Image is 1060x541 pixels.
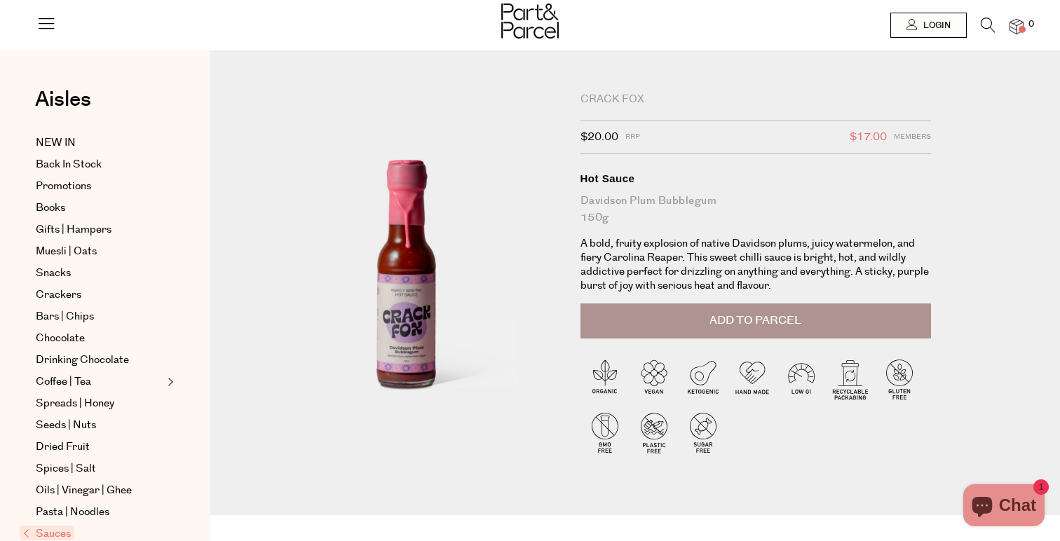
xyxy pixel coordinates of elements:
[826,355,875,404] img: P_P-ICONS-Live_Bec_V11_Recyclable_Packaging.svg
[36,243,163,260] a: Muesli | Oats
[580,172,931,186] div: Hot Sauce
[36,460,163,477] a: Spices | Salt
[36,352,163,369] a: Drinking Chocolate
[35,89,91,124] a: Aisles
[875,355,924,404] img: P_P-ICONS-Live_Bec_V11_Gluten_Free.svg
[36,287,163,303] a: Crackers
[580,408,630,457] img: P_P-ICONS-Live_Bec_V11_GMO_Free.svg
[36,460,96,477] span: Spices | Salt
[36,395,163,412] a: Spreads | Honey
[630,408,679,457] img: P_P-ICONS-Live_Bec_V11_Plastic_Free.svg
[959,484,1049,530] inbox-online-store-chat: Shopify online store chat
[36,439,163,456] a: Dried Fruit
[36,374,163,390] a: Coffee | Tea
[20,526,74,540] span: Sauces
[36,178,163,195] a: Promotions
[36,395,114,412] span: Spreads | Honey
[36,156,102,173] span: Back In Stock
[252,93,559,455] img: Hot Sauce
[36,504,109,521] span: Pasta | Noodles
[36,221,111,238] span: Gifts | Hampers
[580,355,630,404] img: P_P-ICONS-Live_Bec_V11_Organic.svg
[679,355,728,404] img: P_P-ICONS-Live_Bec_V11_Ketogenic.svg
[850,128,887,146] span: $17.00
[1010,19,1024,34] a: 0
[890,13,967,38] a: Login
[36,482,132,499] span: Oils | Vinegar | Ghee
[36,243,97,260] span: Muesli | Oats
[36,352,129,369] span: Drinking Chocolate
[709,313,801,329] span: Add to Parcel
[36,308,163,325] a: Bars | Chips
[36,265,71,282] span: Snacks
[36,482,163,499] a: Oils | Vinegar | Ghee
[501,4,559,39] img: Part&Parcel
[35,84,91,115] span: Aisles
[36,221,163,238] a: Gifts | Hampers
[630,355,679,404] img: P_P-ICONS-Live_Bec_V11_Vegan.svg
[164,374,174,390] button: Expand/Collapse Coffee | Tea
[580,93,931,107] div: Crack Fox
[777,355,826,404] img: P_P-ICONS-Live_Bec_V11_Low_Gi.svg
[36,287,81,303] span: Crackers
[580,193,931,226] div: Davidson Plum Bubblegum 150g
[36,417,163,434] a: Seeds | Nuts
[580,303,931,338] button: Add to Parcel
[36,504,163,521] a: Pasta | Noodles
[36,135,163,151] a: NEW IN
[625,128,640,146] span: RRP
[920,20,951,32] span: Login
[36,265,163,282] a: Snacks
[679,408,728,457] img: P_P-ICONS-Live_Bec_V11_Sugar_Free.svg
[36,178,91,195] span: Promotions
[36,200,163,217] a: Books
[36,417,96,434] span: Seeds | Nuts
[580,128,618,146] span: $20.00
[36,156,163,173] a: Back In Stock
[36,200,65,217] span: Books
[36,135,76,151] span: NEW IN
[36,374,91,390] span: Coffee | Tea
[894,128,931,146] span: Members
[36,308,94,325] span: Bars | Chips
[1025,18,1038,31] span: 0
[36,330,85,347] span: Chocolate
[728,355,777,404] img: P_P-ICONS-Live_Bec_V11_Handmade.svg
[36,330,163,347] a: Chocolate
[580,237,931,293] p: A bold, fruity explosion of native Davidson plums, juicy watermelon, and fiery Carolina Reaper. T...
[36,439,90,456] span: Dried Fruit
